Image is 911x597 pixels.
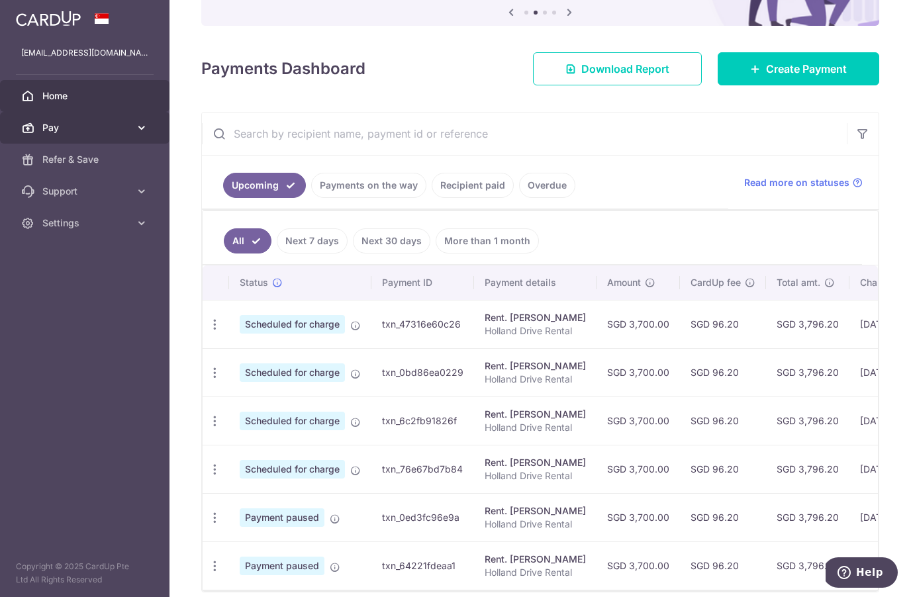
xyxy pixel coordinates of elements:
td: SGD 96.20 [680,541,766,590]
td: txn_47316e60c26 [371,300,474,348]
a: Payments on the way [311,173,426,198]
span: Support [42,185,130,198]
td: SGD 3,796.20 [766,300,849,348]
span: CardUp fee [691,276,741,289]
p: Holland Drive Rental [485,421,586,434]
div: Rent. [PERSON_NAME] [485,456,586,469]
p: Holland Drive Rental [485,373,586,386]
a: Download Report [533,52,702,85]
span: Scheduled for charge [240,315,345,334]
td: txn_64221fdeaa1 [371,541,474,590]
td: txn_0bd86ea0229 [371,348,474,396]
div: Rent. [PERSON_NAME] [485,553,586,566]
td: txn_76e67bd7b84 [371,445,474,493]
td: txn_6c2fb91826f [371,396,474,445]
a: Next 30 days [353,228,430,253]
td: SGD 3,796.20 [766,396,849,445]
td: SGD 3,700.00 [597,396,680,445]
span: Total amt. [777,276,820,289]
div: Rent. [PERSON_NAME] [485,408,586,421]
span: Scheduled for charge [240,363,345,382]
td: SGD 3,796.20 [766,541,849,590]
span: Amount [607,276,641,289]
th: Payment ID [371,265,474,300]
p: [EMAIL_ADDRESS][DOMAIN_NAME] [21,46,148,60]
span: Payment paused [240,557,324,575]
iframe: Opens a widget where you can find more information [826,557,898,590]
p: Holland Drive Rental [485,566,586,579]
td: SGD 3,796.20 [766,445,849,493]
td: SGD 96.20 [680,445,766,493]
td: SGD 3,700.00 [597,493,680,541]
a: Create Payment [718,52,879,85]
td: SGD 3,700.00 [597,348,680,396]
div: Rent. [PERSON_NAME] [485,359,586,373]
p: Holland Drive Rental [485,324,586,338]
span: Scheduled for charge [240,412,345,430]
span: Refer & Save [42,153,130,166]
td: SGD 3,700.00 [597,300,680,348]
a: Overdue [519,173,575,198]
div: Rent. [PERSON_NAME] [485,504,586,518]
div: Rent. [PERSON_NAME] [485,311,586,324]
th: Payment details [474,265,597,300]
span: Status [240,276,268,289]
a: Read more on statuses [744,176,863,189]
td: SGD 96.20 [680,348,766,396]
td: SGD 3,796.20 [766,348,849,396]
td: SGD 3,796.20 [766,493,849,541]
span: Download Report [581,61,669,77]
a: Upcoming [223,173,306,198]
td: SGD 96.20 [680,300,766,348]
span: Payment paused [240,508,324,527]
td: txn_0ed3fc96e9a [371,493,474,541]
span: Home [42,89,130,103]
h4: Payments Dashboard [201,57,365,81]
a: All [224,228,271,253]
a: More than 1 month [436,228,539,253]
a: Recipient paid [432,173,514,198]
span: Settings [42,216,130,230]
span: Pay [42,121,130,134]
input: Search by recipient name, payment id or reference [202,113,847,155]
td: SGD 96.20 [680,396,766,445]
img: CardUp [16,11,81,26]
td: SGD 3,700.00 [597,445,680,493]
td: SGD 96.20 [680,493,766,541]
a: Next 7 days [277,228,348,253]
p: Holland Drive Rental [485,469,586,482]
span: Scheduled for charge [240,460,345,479]
p: Holland Drive Rental [485,518,586,531]
span: Read more on statuses [744,176,849,189]
td: SGD 3,700.00 [597,541,680,590]
span: Create Payment [766,61,847,77]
